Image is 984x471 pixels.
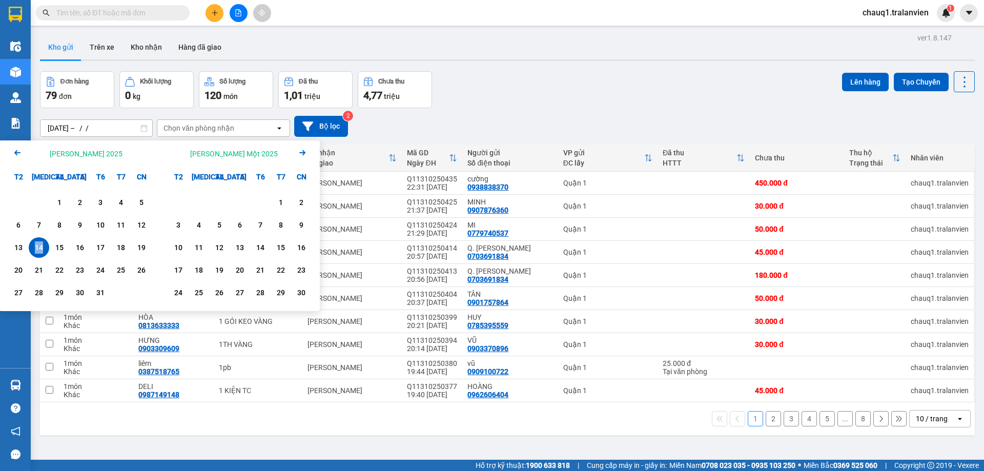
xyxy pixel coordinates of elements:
[663,159,736,167] div: HTTT
[140,78,171,85] div: Khối lượng
[111,167,131,187] div: T7
[138,321,179,330] div: 0813633333
[307,340,397,349] div: [PERSON_NAME]
[56,7,177,18] input: Tìm tên, số ĐT hoặc mã đơn
[271,167,291,187] div: T7
[111,260,131,280] div: Choose Thứ Bảy, tháng 10 25 2025. It's available.
[230,237,250,258] div: Choose Thứ Năm, tháng 11 13 2025. It's available.
[407,198,457,206] div: Q11310250425
[467,252,508,260] div: 0703691834
[70,167,90,187] div: T5
[407,244,457,252] div: Q11310250414
[93,286,108,299] div: 31
[911,317,969,325] div: chauq1.tralanvien
[230,4,248,22] button: file-add
[189,215,209,235] div: Choose Thứ Ba, tháng 11 4 2025. It's available.
[407,267,457,275] div: Q11310250413
[46,89,57,101] span: 79
[307,248,397,256] div: [PERSON_NAME]
[250,215,271,235] div: Choose Thứ Sáu, tháng 11 7 2025. It's available.
[467,159,552,167] div: Số điện thoại
[29,237,49,258] div: Selected start date. Thứ Ba, tháng 10 14 2025. It's available.
[168,282,189,303] div: Choose Thứ Hai, tháng 11 24 2025. It's available.
[467,244,552,252] div: Q. ANH
[278,71,353,108] button: Đã thu1,01 triệu
[250,282,271,303] div: Choose Thứ Sáu, tháng 11 28 2025. It's available.
[233,264,247,276] div: 20
[168,167,189,187] div: T2
[131,237,152,258] div: Choose Chủ Nhật, tháng 10 19 2025. It's available.
[467,175,552,183] div: cường
[563,317,652,325] div: Quận 1
[849,159,892,167] div: Trạng thái
[230,282,250,303] div: Choose Thứ Năm, tháng 11 27 2025. It's available.
[114,219,128,231] div: 11
[755,340,839,349] div: 30.000 đ
[307,159,388,167] div: ĐC giao
[467,206,508,214] div: 0907876360
[10,118,21,129] img: solution-icon
[111,192,131,213] div: Choose Thứ Bảy, tháng 10 4 2025. It's available.
[235,9,242,16] span: file-add
[90,167,111,187] div: T6
[192,264,206,276] div: 18
[837,411,853,426] button: ...
[407,221,457,229] div: Q11310250424
[49,237,70,258] div: Choose Thứ Tư, tháng 10 15 2025. It's available.
[64,313,128,321] div: 1 món
[291,237,312,258] div: Choose Chủ Nhật, tháng 11 16 2025. It's available.
[171,264,186,276] div: 17
[49,192,70,213] div: Choose Thứ Tư, tháng 10 1 2025. It's available.
[299,78,318,85] div: Đã thu
[73,264,87,276] div: 23
[307,179,397,187] div: [PERSON_NAME]
[29,215,49,235] div: Choose Thứ Ba, tháng 10 7 2025. It's available.
[271,192,291,213] div: Choose Thứ Bảy, tháng 11 1 2025. It's available.
[307,225,397,233] div: [PERSON_NAME]
[119,71,194,108] button: Khối lượng0kg
[52,219,67,231] div: 8
[10,67,21,77] img: warehouse-icon
[302,145,402,172] th: Toggle SortBy
[467,290,552,298] div: TÂN
[133,92,140,100] span: kg
[467,359,552,367] div: vũ
[271,237,291,258] div: Choose Thứ Bảy, tháng 11 15 2025. It's available.
[947,5,954,12] sup: 1
[250,167,271,187] div: T6
[209,260,230,280] div: Choose Thứ Tư, tháng 11 19 2025. It's available.
[192,286,206,299] div: 25
[189,282,209,303] div: Choose Thứ Ba, tháng 11 25 2025. It's available.
[294,219,309,231] div: 9
[296,147,309,159] svg: Arrow Right
[407,313,457,321] div: Q11310250399
[407,149,449,157] div: Mã GD
[90,192,111,213] div: Choose Thứ Sáu, tháng 10 3 2025. It's available.
[291,260,312,280] div: Choose Chủ Nhật, tháng 11 23 2025. It's available.
[192,241,206,254] div: 11
[467,229,508,237] div: 0779740537
[192,219,206,231] div: 4
[849,149,892,157] div: Thu hộ
[563,271,652,279] div: Quận 1
[250,260,271,280] div: Choose Thứ Sáu, tháng 11 21 2025. It's available.
[90,260,111,280] div: Choose Thứ Sáu, tháng 10 24 2025. It's available.
[52,241,67,254] div: 15
[467,183,508,191] div: 0938838370
[911,294,969,302] div: chauq1.tralanvien
[8,260,29,280] div: Choose Thứ Hai, tháng 10 20 2025. It's available.
[467,313,552,321] div: HUY
[307,271,397,279] div: [PERSON_NAME]
[8,167,29,187] div: T2
[49,167,70,187] div: T4
[32,264,46,276] div: 21
[134,264,149,276] div: 26
[11,219,26,231] div: 6
[291,282,312,303] div: Choose Chủ Nhật, tháng 11 30 2025. It's available.
[60,78,89,85] div: Đơn hàng
[73,196,87,209] div: 2
[563,149,644,157] div: VP gửi
[73,219,87,231] div: 9
[291,215,312,235] div: Choose Chủ Nhật, tháng 11 9 2025. It's available.
[170,35,230,59] button: Hàng đã giao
